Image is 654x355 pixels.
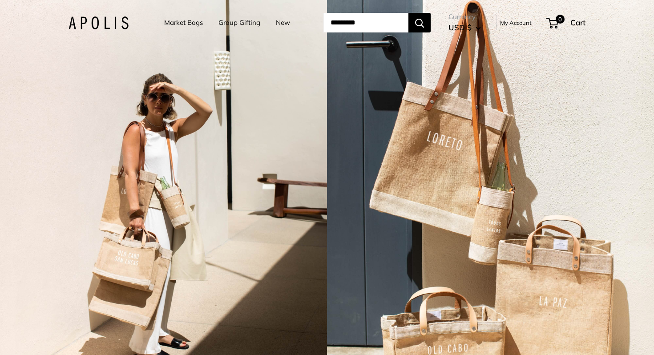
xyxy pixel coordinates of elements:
[500,17,532,28] a: My Account
[276,16,290,29] a: New
[69,16,129,29] img: Apolis
[408,13,431,32] button: Search
[570,18,585,27] span: Cart
[164,16,203,29] a: Market Bags
[218,16,260,29] a: Group Gifting
[448,20,481,35] button: USD $
[448,23,472,32] span: USD $
[556,15,565,24] span: 0
[448,11,481,23] span: Currency
[547,16,585,30] a: 0 Cart
[323,13,408,32] input: Search...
